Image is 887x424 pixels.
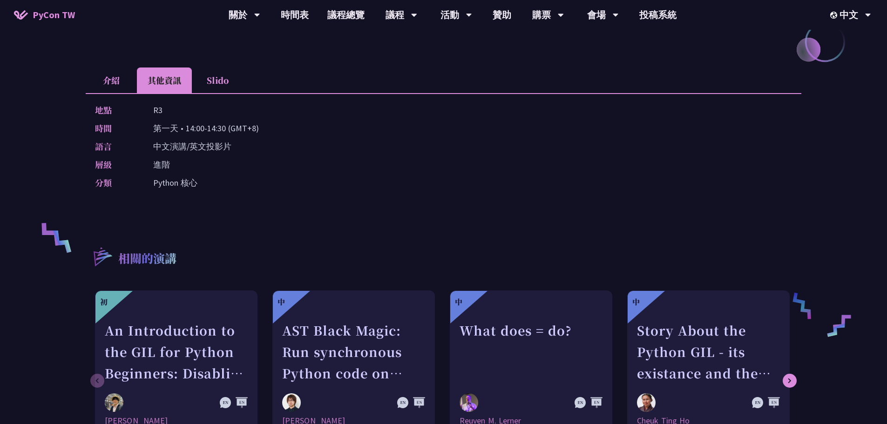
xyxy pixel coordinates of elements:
div: 中 [455,296,462,308]
div: 中 [632,296,640,308]
p: 時間 [95,121,135,135]
a: PyCon TW [5,3,84,27]
img: Reuven M. Lerner [460,393,478,414]
img: Home icon of PyCon TW 2025 [14,10,28,20]
img: Yuichiro Tachibana [282,393,301,412]
div: 初 [100,296,108,308]
div: AST Black Magic: Run synchronous Python code on asynchronous Pyodide [282,320,425,384]
div: 中 [278,296,285,308]
li: 其他資訊 [137,67,192,93]
div: Story About the Python GIL - its existance and the lack there of [637,320,780,384]
p: 分類 [95,176,135,189]
li: Slido [192,67,243,93]
li: 介紹 [86,67,137,93]
p: R3 [153,103,163,117]
p: 進階 [153,158,170,171]
img: Yu Saito [105,393,123,412]
div: An Introduction to the GIL for Python Beginners: Disabling It in Python 3.13 and Leveraging Concu... [105,320,248,384]
p: 第一天 • 14:00-14:30 (GMT+8) [153,121,259,135]
p: 相關的演講 [118,250,176,269]
p: 地點 [95,103,135,117]
p: 層級 [95,158,135,171]
div: What does = do? [460,320,603,384]
p: Python 核心 [153,176,197,189]
img: Locale Icon [830,12,840,19]
p: 中文演講/英文投影片 [153,140,231,153]
span: PyCon TW [33,8,75,22]
img: r3.8d01567.svg [80,234,125,279]
p: 語言 [95,140,135,153]
img: Cheuk Ting Ho [637,393,656,412]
